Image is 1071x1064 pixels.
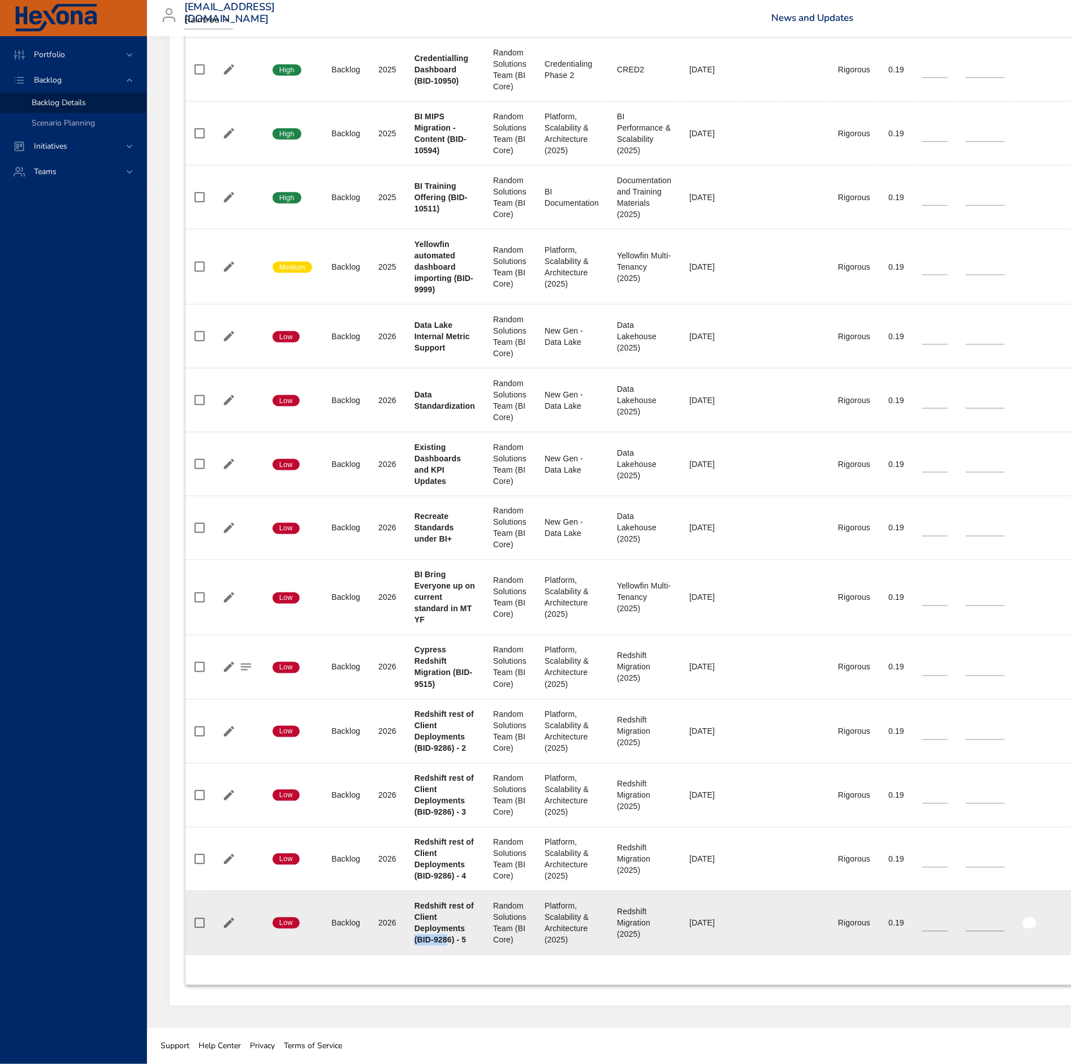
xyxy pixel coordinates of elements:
span: Low [273,790,300,801]
div: 0.19 [888,128,904,139]
span: High [273,65,301,75]
div: Platform, Scalability & Architecture (2025) [545,244,599,289]
span: Low [273,918,300,928]
div: [DATE] [689,854,730,865]
div: 0.19 [888,854,904,865]
div: [DATE] [689,192,730,203]
div: 2026 [378,459,396,470]
div: Redshift Migration (2025) [617,906,671,940]
span: Teams [25,166,66,177]
button: Edit Project Details [221,328,237,345]
div: Platform, Scalability & Architecture (2025) [545,575,599,620]
div: Backlog [331,918,360,929]
div: Random Solutions Team (BI Core) [493,378,526,423]
div: 0.19 [888,395,904,406]
div: 2026 [378,918,396,929]
div: Rigorous [838,661,870,673]
div: Platform, Scalability & Architecture (2025) [545,837,599,882]
div: Raintree [184,11,233,29]
div: Backlog [331,790,360,801]
div: Backlog [331,592,360,603]
div: 0.19 [888,918,904,929]
div: Yellowfin Multi-Tenancy (2025) [617,581,671,615]
div: Rigorous [838,128,870,139]
button: Edit Project Details [221,851,237,868]
div: Random Solutions Team (BI Core) [493,837,526,882]
div: Documentation and Training Materials (2025) [617,175,671,220]
span: Low [273,460,300,470]
div: 0.19 [888,192,904,203]
div: Rigorous [838,522,870,534]
div: Redshift Migration (2025) [617,778,671,812]
span: Initiatives [25,141,76,152]
div: Backlog [331,261,360,273]
div: Data Lakehouse (2025) [617,383,671,417]
button: Project Notes [237,659,254,676]
b: Yellowfin automated dashboard importing (BID-9999) [414,240,473,294]
div: Data Lakehouse (2025) [617,319,671,353]
div: CRED2 [617,64,671,75]
div: Platform, Scalability & Architecture (2025) [545,645,599,690]
div: Rigorous [838,331,870,342]
div: 0.19 [888,592,904,603]
div: Platform, Scalability & Architecture (2025) [545,773,599,818]
div: Platform, Scalability & Architecture (2025) [545,111,599,156]
b: BI Bring Everyone up on current standard in MT YF [414,570,475,625]
div: Rigorous [838,395,870,406]
b: Recreate Standards under BI+ [414,512,454,544]
div: Data Lakehouse (2025) [617,511,671,545]
div: Backlog [331,522,360,534]
div: 2026 [378,592,396,603]
div: Redshift Migration (2025) [617,715,671,749]
div: Platform, Scalability & Architecture (2025) [545,709,599,754]
div: Rigorous [838,192,870,203]
div: Backlog [331,726,360,737]
button: Edit Project Details [221,915,237,932]
span: Low [273,396,300,406]
div: New Gen - Data Lake [545,453,599,475]
b: Redshift rest of Client Deployments (BID-9286) - 5 [414,902,474,945]
div: Random Solutions Team (BI Core) [493,47,526,92]
img: Hexona [14,4,98,32]
div: New Gen - Data Lake [545,325,599,348]
a: Terms of Service [279,1033,347,1059]
span: Medium [273,262,312,273]
div: 0.19 [888,790,904,801]
div: 2025 [378,192,396,203]
span: Low [273,593,300,603]
div: Rigorous [838,64,870,75]
span: Terms of Service [284,1041,342,1052]
a: Help Center [194,1033,245,1059]
div: Backlog [331,459,360,470]
div: Random Solutions Team (BI Core) [493,111,526,156]
div: Backlog [331,661,360,673]
div: 2026 [378,726,396,737]
button: Edit Project Details [221,125,237,142]
b: Redshift rest of Client Deployments (BID-9286) - 2 [414,710,474,753]
button: Edit Project Details [221,659,237,676]
div: [DATE] [689,726,730,737]
span: Portfolio [25,49,74,60]
div: 2026 [378,854,396,865]
div: 2026 [378,790,396,801]
div: Yellowfin Multi-Tenancy (2025) [617,250,671,284]
div: Rigorous [838,918,870,929]
span: Help Center [198,1041,241,1052]
span: Support [161,1041,189,1052]
div: Random Solutions Team (BI Core) [493,442,526,487]
b: Data Lake Internal Metric Support [414,321,470,352]
button: Edit Project Details [221,456,237,473]
div: 0.19 [888,459,904,470]
div: Rigorous [838,459,870,470]
div: 2026 [378,522,396,534]
div: Backlog [331,64,360,75]
div: Redshift Migration (2025) [617,842,671,876]
div: Random Solutions Team (BI Core) [493,314,526,359]
div: Credentialing Phase 2 [545,58,599,81]
span: Low [273,524,300,534]
div: 2025 [378,128,396,139]
a: Privacy [245,1033,279,1059]
span: Backlog [25,75,71,85]
div: Rigorous [838,854,870,865]
div: Backlog [331,331,360,342]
